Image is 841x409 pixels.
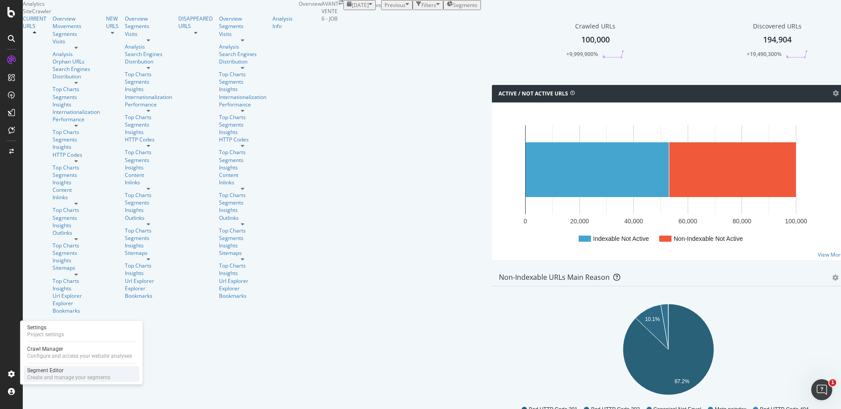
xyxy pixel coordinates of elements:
div: Inlinks [125,179,172,186]
a: Distribution [125,58,172,65]
svg: A chart. [499,300,838,402]
div: Performance [125,101,172,108]
div: Segments [53,136,100,143]
a: Insights [219,206,266,214]
a: Sitemaps [219,249,266,257]
div: Url Explorer [53,292,100,300]
a: Segments [53,249,100,257]
a: Top Charts [219,148,266,156]
a: Top Charts [219,71,266,78]
span: Segments [453,1,477,9]
a: HTTP Codes [53,151,100,159]
div: Analysis [125,43,172,50]
a: Top Charts [125,148,172,156]
a: SettingsProject settings [24,323,139,339]
div: Insights [53,101,100,108]
div: Top Charts [219,262,266,269]
a: Sitemaps [53,264,100,271]
iframe: Intercom live chat [811,379,832,400]
div: Visits [125,30,172,38]
div: Insights [219,269,266,277]
div: Insights [125,242,172,249]
div: Insights [53,179,100,186]
div: Overview [219,15,266,22]
a: Content [219,171,266,179]
div: Top Charts [53,277,100,285]
div: Visits [219,30,266,38]
div: Non-Indexable URLs Main Reason [499,273,610,282]
div: Top Charts [53,128,100,136]
div: Discovered URLs [753,22,802,31]
svg: A chart. [499,116,838,253]
i: Options [833,90,839,96]
a: Insights [219,164,266,171]
div: Crawl Manager [27,346,132,353]
a: Insights [125,128,172,136]
a: Segments [53,214,100,222]
a: Inlinks [219,179,266,186]
a: Segments [125,199,172,206]
a: Insights [53,257,100,264]
a: Url Explorer [219,277,266,285]
a: Insights [219,128,266,136]
a: Internationalization [53,108,100,116]
div: Project settings [27,331,64,338]
div: Insights [125,85,172,93]
div: Internationalization [125,93,172,101]
div: Segments [53,93,100,101]
div: Segment Editor [27,367,110,374]
a: HTTP Codes [219,136,266,143]
text: 100,000 [785,218,807,225]
text: 10.1% [645,316,660,322]
a: Top Charts [219,191,266,199]
a: Segments [53,171,100,179]
div: Content [53,186,100,194]
div: Overview [53,15,100,22]
a: Top Charts [125,227,172,234]
a: Content [125,171,172,179]
a: Top Charts [53,164,100,171]
a: Insights [125,269,172,277]
a: Explorer Bookmarks [125,285,172,300]
div: Segments [219,156,266,164]
a: Sitemaps [125,249,172,257]
text: 20,000 [570,218,589,225]
a: Segments [219,78,266,85]
a: Top Charts [125,71,172,78]
text: 60,000 [678,218,697,225]
div: Movements [53,22,100,30]
div: Outlinks [125,214,172,222]
div: +19,490,300% [747,50,781,58]
a: Outlinks [219,214,266,222]
div: +9,999,900% [566,50,598,58]
div: Internationalization [219,93,266,101]
a: Url Explorer [125,277,172,285]
div: Analysis [219,43,266,50]
a: CURRENT URLS [23,15,46,30]
text: 87.2% [675,378,689,384]
text: 0 [524,218,527,225]
a: Segments [219,199,266,206]
text: 80,000 [732,218,751,225]
div: Segments [125,234,172,242]
div: Search Engines [53,65,90,73]
a: Segments [125,78,172,85]
div: Crawled URLs [575,22,615,31]
div: Segments [219,22,266,30]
